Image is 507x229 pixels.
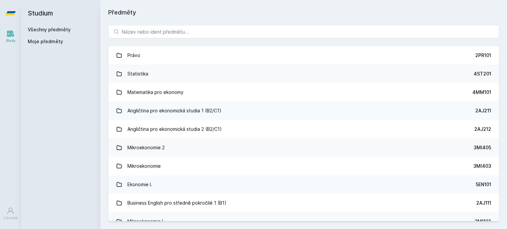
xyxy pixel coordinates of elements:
div: Uživatel [4,215,17,220]
div: 2AJ211 [475,107,491,114]
input: Název nebo ident předmětu… [108,25,499,38]
div: 2PR101 [475,52,491,59]
a: Statistika 4ST201 [108,65,499,83]
a: Právo 2PR101 [108,46,499,65]
div: Mikroekonomie [127,159,161,173]
a: Všechny předměty [28,27,71,32]
div: 2AJ111 [476,200,491,206]
div: Study [6,38,16,43]
div: Angličtina pro ekonomická studia 1 (B2/C1) [127,104,221,117]
div: Angličtina pro ekonomická studia 2 (B2/C1) [127,123,222,136]
a: Angličtina pro ekonomická studia 2 (B2/C1) 2AJ212 [108,120,499,138]
div: 3MI403 [473,163,491,169]
div: 3MI102 [475,218,491,225]
div: Statistika [127,67,148,80]
div: 3MI405 [474,144,491,151]
div: 4ST201 [474,71,491,77]
a: Uživatel [1,204,20,224]
h1: Předměty [108,8,499,17]
div: 5EN101 [476,181,491,188]
a: Matematika pro ekonomy 4MM101 [108,83,499,101]
div: 2AJ212 [474,126,491,132]
a: Angličtina pro ekonomická studia 1 (B2/C1) 2AJ211 [108,101,499,120]
div: Mikroekonomie I [127,215,163,228]
div: 4MM101 [472,89,491,96]
a: Business English pro středně pokročilé 1 (B1) 2AJ111 [108,194,499,212]
div: Ekonomie I. [127,178,152,191]
a: Study [1,26,20,46]
div: Business English pro středně pokročilé 1 (B1) [127,196,226,210]
a: Ekonomie I. 5EN101 [108,175,499,194]
a: Mikroekonomie 2 3MI405 [108,138,499,157]
span: Moje předměty [28,38,63,45]
div: Právo [127,49,140,62]
div: Mikroekonomie 2 [127,141,165,154]
div: Matematika pro ekonomy [127,86,184,99]
a: Mikroekonomie 3MI403 [108,157,499,175]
